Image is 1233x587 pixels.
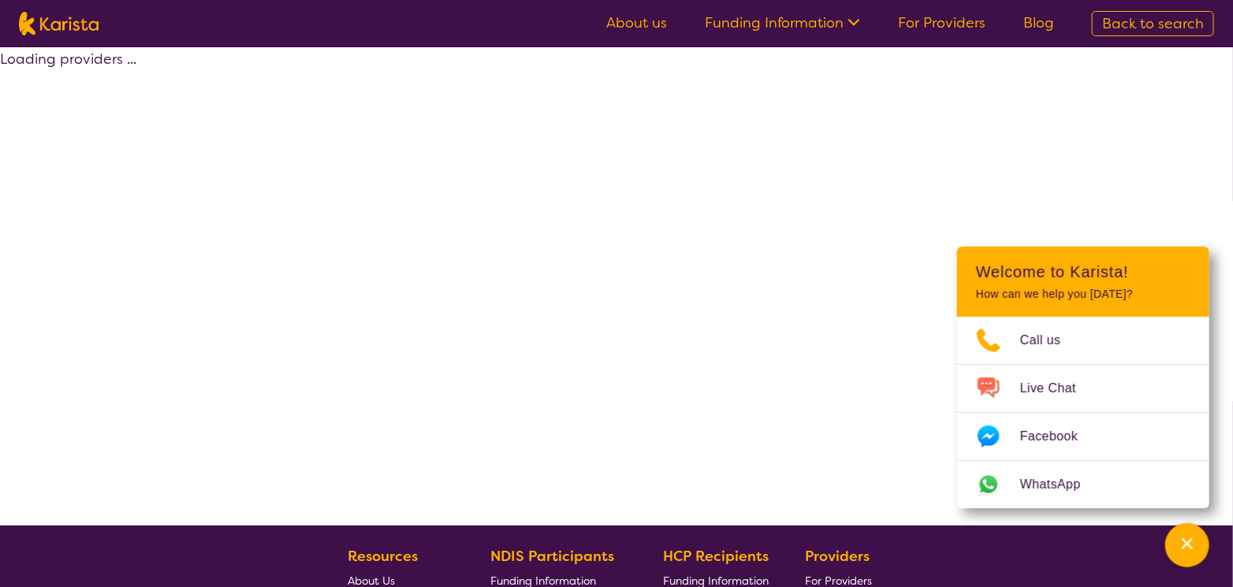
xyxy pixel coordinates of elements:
[606,13,667,32] a: About us
[19,12,99,35] img: Karista logo
[663,547,769,566] b: HCP Recipients
[1165,523,1209,567] button: Channel Menu
[1023,13,1054,32] a: Blog
[1102,14,1204,33] span: Back to search
[348,547,418,566] b: Resources
[1020,425,1097,448] span: Facebook
[976,288,1190,301] p: How can we help you [DATE]?
[1020,329,1080,352] span: Call us
[1020,473,1100,496] span: WhatsApp
[976,262,1190,281] h2: Welcome to Karista!
[1092,11,1214,36] a: Back to search
[957,247,1209,508] div: Channel Menu
[806,547,870,566] b: Providers
[705,13,860,32] a: Funding Information
[957,461,1209,508] a: Web link opens in a new tab.
[898,13,985,32] a: For Providers
[957,317,1209,508] ul: Choose channel
[490,547,614,566] b: NDIS Participants
[1020,377,1095,400] span: Live Chat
